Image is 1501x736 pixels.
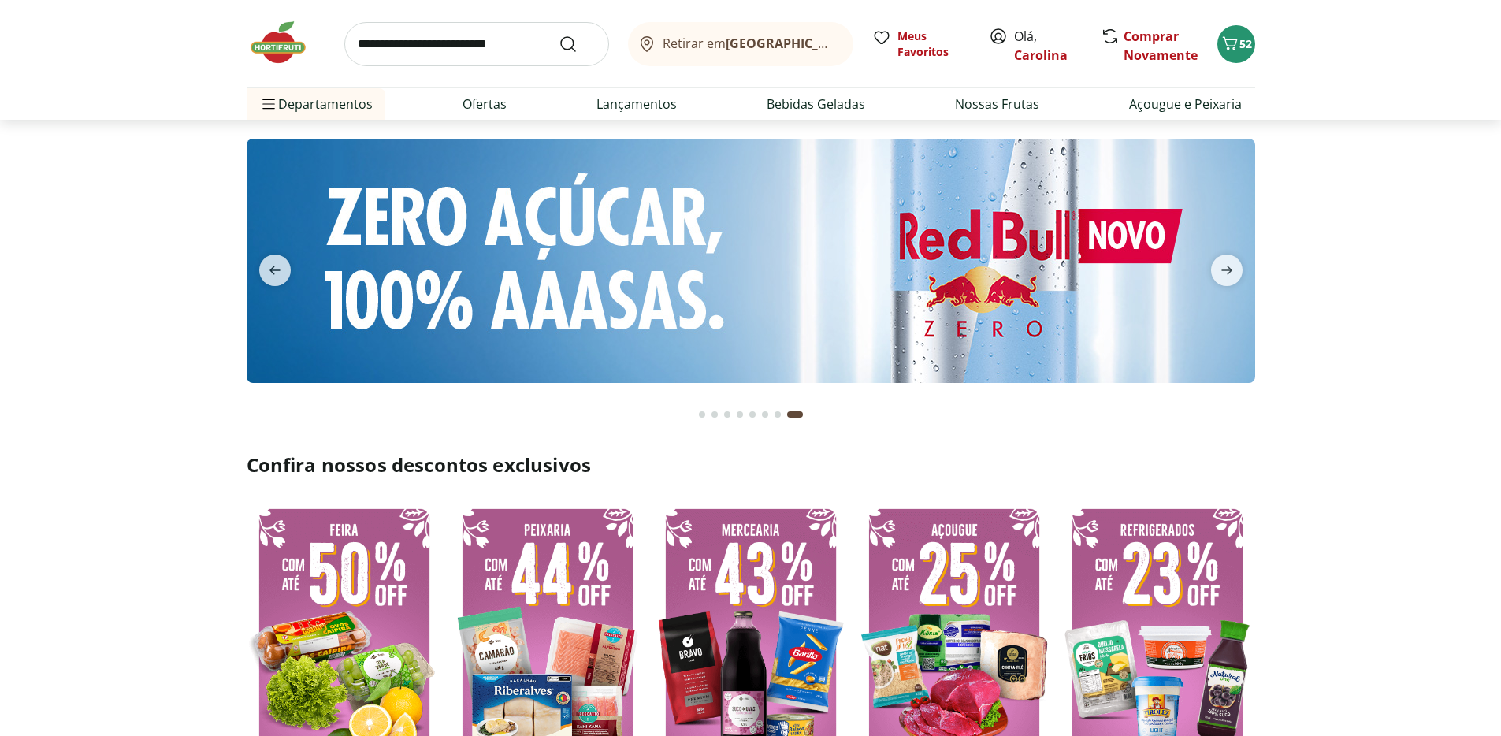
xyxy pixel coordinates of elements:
[721,396,734,433] button: Go to page 3 from fs-carousel
[1239,36,1252,51] span: 52
[247,452,1255,478] h2: Confira nossos descontos exclusivos
[259,85,373,123] span: Departamentos
[247,255,303,286] button: previous
[259,85,278,123] button: Menu
[1014,27,1084,65] span: Olá,
[628,22,853,66] button: Retirar em[GEOGRAPHIC_DATA]/[GEOGRAPHIC_DATA]
[767,95,865,113] a: Bebidas Geladas
[771,396,784,433] button: Go to page 7 from fs-carousel
[872,28,970,60] a: Meus Favoritos
[596,95,677,113] a: Lançamentos
[247,139,1255,383] img: Red bull
[1129,95,1242,113] a: Açougue e Peixaria
[663,36,837,50] span: Retirar em
[1124,28,1198,64] a: Comprar Novamente
[734,396,746,433] button: Go to page 4 from fs-carousel
[344,22,609,66] input: search
[1014,46,1068,64] a: Carolina
[1217,25,1255,63] button: Carrinho
[726,35,991,52] b: [GEOGRAPHIC_DATA]/[GEOGRAPHIC_DATA]
[559,35,596,54] button: Submit Search
[247,19,325,66] img: Hortifruti
[955,95,1039,113] a: Nossas Frutas
[696,396,708,433] button: Go to page 1 from fs-carousel
[463,95,507,113] a: Ofertas
[708,396,721,433] button: Go to page 2 from fs-carousel
[1198,255,1255,286] button: next
[746,396,759,433] button: Go to page 5 from fs-carousel
[897,28,970,60] span: Meus Favoritos
[759,396,771,433] button: Go to page 6 from fs-carousel
[784,396,806,433] button: Current page from fs-carousel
